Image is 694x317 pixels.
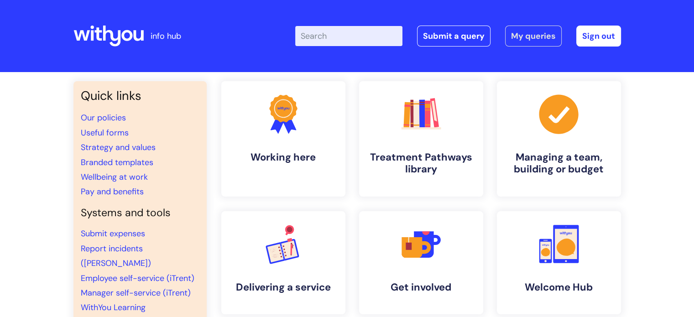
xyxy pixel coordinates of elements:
h4: Systems and tools [81,207,199,219]
a: Wellbeing at work [81,171,148,182]
a: Delivering a service [221,211,345,314]
a: Branded templates [81,157,153,168]
h4: Welcome Hub [504,281,614,293]
a: Managing a team, building or budget [497,81,621,197]
a: Manager self-service (iTrent) [81,287,191,298]
h4: Get involved [366,281,476,293]
h4: Delivering a service [229,281,338,293]
a: WithYou Learning [81,302,146,313]
a: My queries [505,26,562,47]
a: Sign out [576,26,621,47]
a: Welcome Hub [497,211,621,314]
h3: Quick links [81,88,199,103]
p: info hub [151,29,181,43]
div: | - [295,26,621,47]
a: Our policies [81,112,126,123]
a: Strategy and values [81,142,156,153]
a: Submit a query [417,26,490,47]
a: Useful forms [81,127,129,138]
h4: Managing a team, building or budget [504,151,614,176]
a: Report incidents ([PERSON_NAME]) [81,243,151,269]
a: Get involved [359,211,483,314]
a: Treatment Pathways library [359,81,483,197]
a: Working here [221,81,345,197]
a: Submit expenses [81,228,145,239]
a: Employee self-service (iTrent) [81,273,194,284]
a: Pay and benefits [81,186,144,197]
h4: Treatment Pathways library [366,151,476,176]
input: Search [295,26,402,46]
h4: Working here [229,151,338,163]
